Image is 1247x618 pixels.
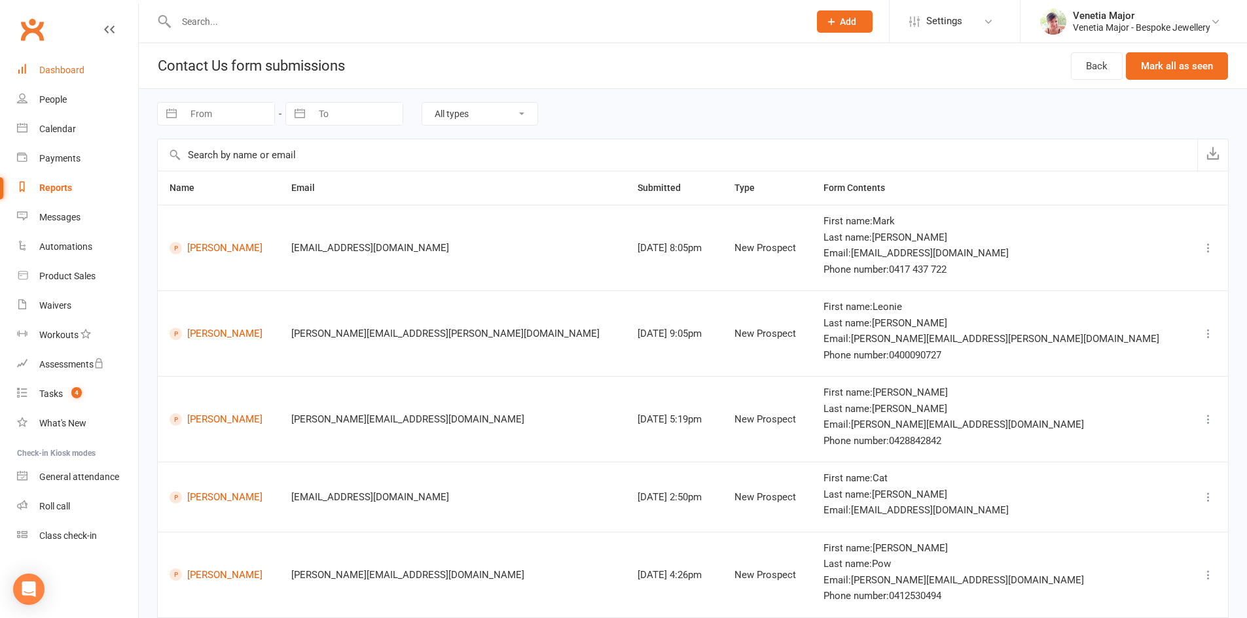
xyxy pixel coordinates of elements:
th: Form Contents [812,171,1187,205]
div: Venetia Major - Bespoke Jewellery [1073,22,1210,33]
div: Email : [EMAIL_ADDRESS][DOMAIN_NAME] [823,248,1175,259]
div: Phone number : 0400090727 [823,350,1175,361]
a: Back [1071,52,1123,80]
div: Email : [EMAIL_ADDRESS][DOMAIN_NAME] [823,505,1175,516]
div: [PERSON_NAME][EMAIL_ADDRESS][DOMAIN_NAME] [291,414,614,425]
a: Reports [17,173,138,203]
input: Search by name or email [158,139,1197,171]
div: Calendar [39,124,76,134]
div: Product Sales [39,271,96,281]
div: [PERSON_NAME][EMAIL_ADDRESS][PERSON_NAME][DOMAIN_NAME] [291,328,614,339]
div: Messages [39,212,81,222]
div: Last name : [PERSON_NAME] [823,489,1175,500]
th: Email [280,171,626,205]
input: From [183,103,274,125]
div: First name : Mark [823,216,1175,227]
button: Mark all as seen [1126,52,1228,80]
a: Assessments [17,350,138,379]
div: Automations [39,241,92,252]
span: 4 [71,387,82,398]
div: New Prospect [734,414,800,425]
th: Submitted [626,171,723,205]
div: [EMAIL_ADDRESS][DOMAIN_NAME] [291,492,614,503]
div: Email : [PERSON_NAME][EMAIL_ADDRESS][DOMAIN_NAME] [823,419,1175,430]
div: General attendance [39,472,119,482]
div: First name : [PERSON_NAME] [823,543,1175,554]
div: Class check-in [39,530,97,541]
a: Clubworx [16,13,48,46]
a: Dashboard [17,56,138,85]
div: Roll call [39,501,70,511]
span: Add [840,16,856,27]
div: Phone number : 0417 437 722 [823,264,1175,275]
a: Product Sales [17,262,138,291]
div: Tasks [39,388,63,399]
div: Last name : [PERSON_NAME] [823,318,1175,329]
a: [PERSON_NAME] [170,568,268,581]
div: [DATE] 4:26pm [638,570,711,581]
button: Add [817,10,873,33]
a: Workouts [17,320,138,350]
div: Email : [PERSON_NAME][EMAIL_ADDRESS][PERSON_NAME][DOMAIN_NAME] [823,334,1175,345]
a: Messages [17,203,138,232]
div: First name : [PERSON_NAME] [823,387,1175,398]
span: Settings [926,7,962,36]
th: Name [158,171,280,205]
a: Roll call [17,492,138,521]
th: Type [723,171,812,205]
a: General attendance kiosk mode [17,462,138,492]
div: Phone number : 0412530494 [823,591,1175,602]
a: Calendar [17,114,138,144]
div: Workouts [39,330,79,340]
div: New Prospect [734,328,800,339]
div: Last name : [PERSON_NAME] [823,403,1175,415]
div: [DATE] 9:05pm [638,328,711,339]
div: [PERSON_NAME][EMAIL_ADDRESS][DOMAIN_NAME] [291,570,614,581]
div: Waivers [39,300,71,311]
a: Class kiosk mode [17,521,138,551]
div: Payments [39,153,81,163]
div: New Prospect [734,492,800,503]
div: Assessments [39,359,104,369]
div: Dashboard [39,65,84,75]
div: Last name : [PERSON_NAME] [823,232,1175,243]
input: To [312,103,403,125]
h1: Contact Us form submissions [139,43,345,88]
a: People [17,85,138,114]
a: Automations [17,232,138,262]
a: What's New [17,409,138,438]
div: [EMAIL_ADDRESS][DOMAIN_NAME] [291,243,614,254]
a: Tasks 4 [17,379,138,409]
div: First name : Leonie [823,301,1175,313]
div: [DATE] 5:19pm [638,414,711,425]
div: Reports [39,182,72,193]
a: [PERSON_NAME] [170,328,268,340]
a: [PERSON_NAME] [170,413,268,426]
a: Payments [17,144,138,173]
input: Search... [172,12,800,31]
div: Venetia Major [1073,10,1210,22]
div: People [39,94,67,105]
div: What's New [39,418,86,428]
a: Waivers [17,291,138,320]
div: First name : Cat [823,473,1175,484]
div: [DATE] 2:50pm [638,492,711,503]
div: New Prospect [734,243,800,254]
a: [PERSON_NAME] [170,242,268,254]
a: [PERSON_NAME] [170,491,268,504]
img: thumb_image1611717060.png [1040,9,1066,35]
div: [DATE] 8:05pm [638,243,711,254]
div: Last name : Pow [823,558,1175,570]
div: New Prospect [734,570,800,581]
div: Email : [PERSON_NAME][EMAIL_ADDRESS][DOMAIN_NAME] [823,575,1175,586]
div: Open Intercom Messenger [13,574,45,605]
div: Phone number : 0428842842 [823,436,1175,447]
